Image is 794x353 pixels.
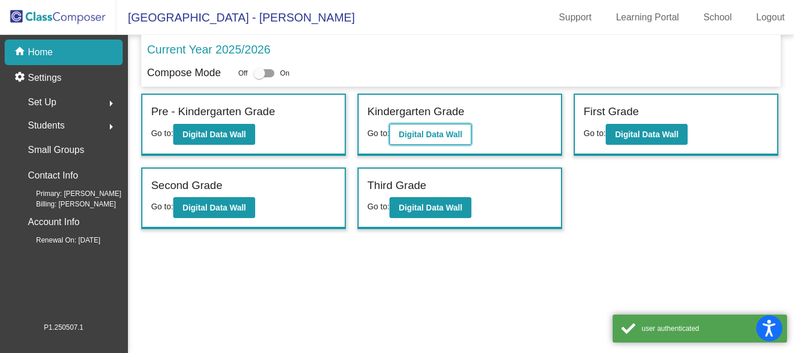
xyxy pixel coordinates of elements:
[28,117,65,134] span: Students
[17,188,121,199] span: Primary: [PERSON_NAME]
[28,94,56,110] span: Set Up
[14,45,28,59] mat-icon: home
[151,104,275,120] label: Pre - Kindergarten Grade
[238,68,248,79] span: Off
[367,129,389,138] span: Go to:
[173,124,255,145] button: Digital Data Wall
[747,8,794,27] a: Logout
[367,104,464,120] label: Kindergarten Grade
[28,142,84,158] p: Small Groups
[104,97,118,110] mat-icon: arrow_right
[584,104,639,120] label: First Grade
[151,202,173,211] span: Go to:
[183,203,246,212] b: Digital Data Wall
[151,177,223,194] label: Second Grade
[151,129,173,138] span: Go to:
[606,124,688,145] button: Digital Data Wall
[550,8,601,27] a: Support
[584,129,606,138] span: Go to:
[28,45,53,59] p: Home
[694,8,741,27] a: School
[28,214,80,230] p: Account Info
[615,130,678,139] b: Digital Data Wall
[147,65,221,81] p: Compose Mode
[14,71,28,85] mat-icon: settings
[147,41,270,58] p: Current Year 2025/2026
[367,202,389,211] span: Go to:
[116,8,355,27] span: [GEOGRAPHIC_DATA] - [PERSON_NAME]
[17,199,116,209] span: Billing: [PERSON_NAME]
[17,235,100,245] span: Renewal On: [DATE]
[399,203,462,212] b: Digital Data Wall
[389,197,471,218] button: Digital Data Wall
[28,71,62,85] p: Settings
[173,197,255,218] button: Digital Data Wall
[642,323,778,334] div: user authenticated
[104,120,118,134] mat-icon: arrow_right
[389,124,471,145] button: Digital Data Wall
[183,130,246,139] b: Digital Data Wall
[399,130,462,139] b: Digital Data Wall
[367,177,426,194] label: Third Grade
[280,68,289,79] span: On
[28,167,78,184] p: Contact Info
[607,8,689,27] a: Learning Portal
